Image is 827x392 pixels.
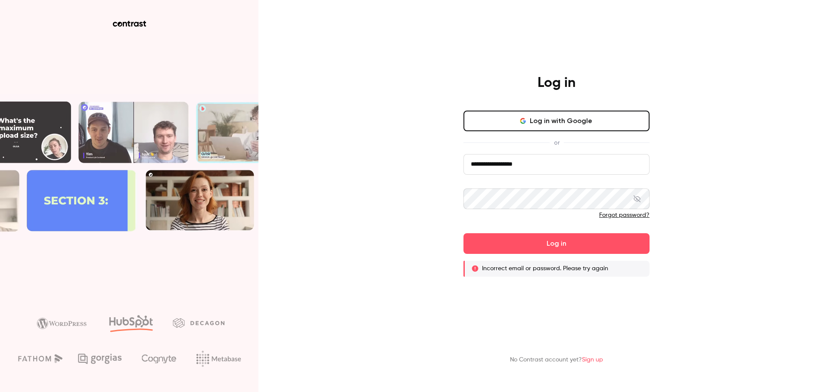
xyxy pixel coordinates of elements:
a: Sign up [582,357,603,363]
button: Log in [463,233,650,254]
img: decagon [173,318,224,327]
p: Incorrect email or password. Please try again [482,264,608,273]
button: Log in with Google [463,111,650,131]
a: Forgot password? [599,212,650,218]
span: or [550,138,564,147]
p: No Contrast account yet? [510,355,603,364]
h4: Log in [538,74,575,92]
